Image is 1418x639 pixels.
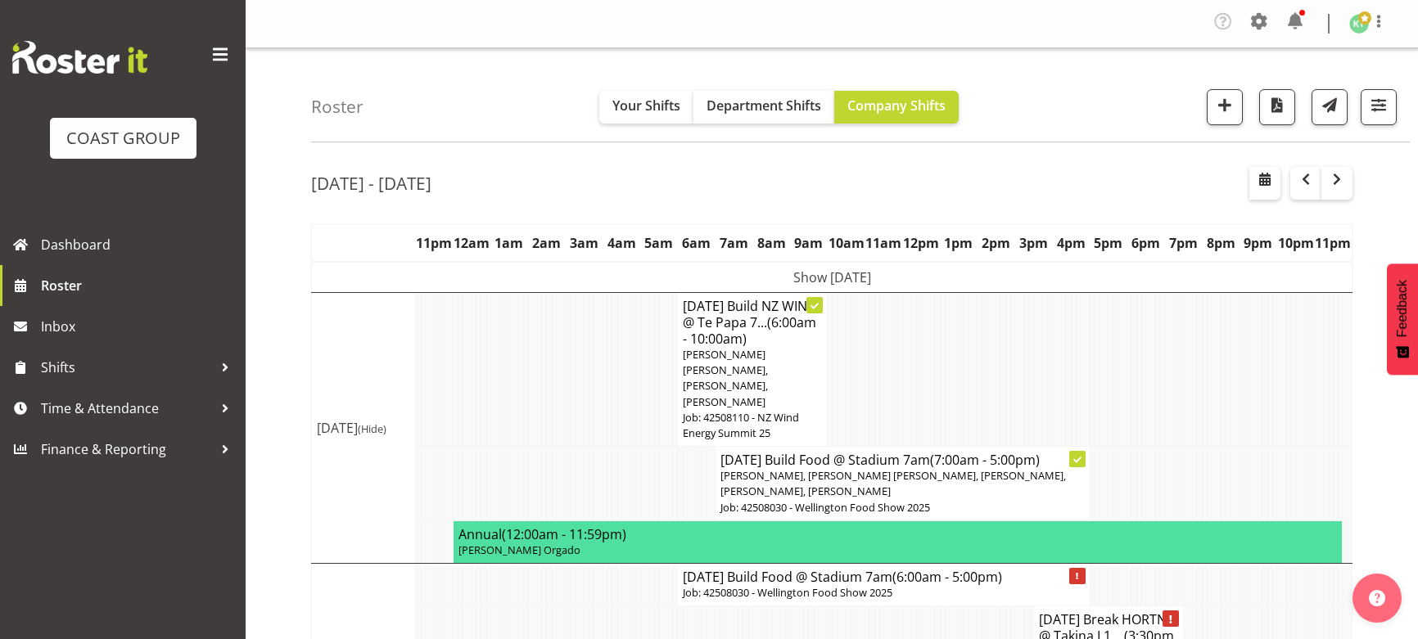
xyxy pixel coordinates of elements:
[1240,225,1277,263] th: 9pm
[720,500,1085,515] p: Job: 42508030 - Wellington Food Show 2025
[790,225,828,263] th: 9am
[603,225,640,263] th: 4am
[930,451,1040,469] span: (7:00am - 5:00pm)
[720,452,1085,468] h4: [DATE] Build Food @ Stadium 7am
[683,347,768,409] span: [PERSON_NAME] [PERSON_NAME], [PERSON_NAME], [PERSON_NAME]
[458,526,1338,542] h4: Annual
[847,97,946,115] span: Company Shifts
[312,293,416,564] td: [DATE]
[683,298,822,347] h4: [DATE] Build NZ WIND @ Te Papa 7...
[416,225,454,263] th: 11pm
[1395,280,1410,337] span: Feedback
[453,225,490,263] th: 12am
[1202,225,1240,263] th: 8pm
[1387,263,1418,375] button: Feedback - Show survey
[311,97,364,116] h4: Roster
[693,91,834,124] button: Department Shifts
[599,91,693,124] button: Your Shifts
[1312,89,1348,125] button: Send a list of all shifts for the selected filtered period to all rostered employees.
[683,585,1084,601] p: Job: 42508030 - Wellington Food Show 2025
[683,313,816,348] span: (6:00am - 10:00am)
[1349,14,1369,34] img: kade-tiatia1141.jpg
[1127,225,1165,263] th: 6pm
[683,569,1084,585] h4: [DATE] Build Food @ Stadium 7am
[41,314,237,339] span: Inbox
[707,97,821,115] span: Department Shifts
[752,225,790,263] th: 8am
[978,225,1015,263] th: 2pm
[41,355,213,380] span: Shifts
[41,396,213,421] span: Time & Attendance
[1249,167,1280,200] button: Select a specific date within the roster.
[828,225,865,263] th: 10am
[502,525,626,543] span: (12:00am - 11:59pm)
[566,225,603,263] th: 3am
[1052,225,1090,263] th: 4pm
[640,225,678,263] th: 5am
[66,126,180,151] div: COAST GROUP
[1361,89,1397,125] button: Filter Shifts
[458,542,580,557] span: [PERSON_NAME] Orgado
[1259,89,1295,125] button: Download a PDF of the roster according to the set date range.
[311,173,431,194] h2: [DATE] - [DATE]
[12,41,147,74] img: Rosterit website logo
[41,273,237,298] span: Roster
[902,225,940,263] th: 12pm
[720,468,1066,498] span: [PERSON_NAME], [PERSON_NAME] [PERSON_NAME], [PERSON_NAME], [PERSON_NAME], [PERSON_NAME]
[865,225,903,263] th: 11am
[940,225,978,263] th: 1pm
[490,225,528,263] th: 1am
[1277,225,1315,263] th: 10pm
[612,97,680,115] span: Your Shifts
[1090,225,1127,263] th: 5pm
[528,225,566,263] th: 2am
[683,410,822,441] p: Job: 42508110 - NZ Wind Energy Summit 25
[834,91,959,124] button: Company Shifts
[41,437,213,461] span: Finance & Reporting
[312,262,1353,293] td: Show [DATE]
[1207,89,1243,125] button: Add a new shift
[1315,225,1353,263] th: 11pm
[1369,590,1385,606] img: help-xxl-2.png
[1165,225,1203,263] th: 7pm
[892,568,1002,586] span: (6:00am - 5:00pm)
[678,225,716,263] th: 6am
[358,421,386,436] span: (Hide)
[716,225,753,263] th: 7am
[41,232,237,257] span: Dashboard
[1015,225,1053,263] th: 3pm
